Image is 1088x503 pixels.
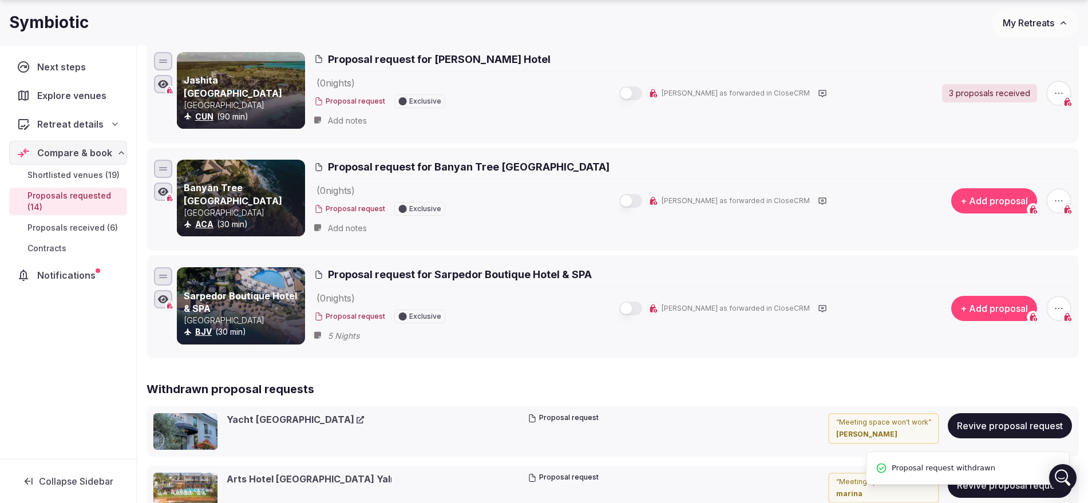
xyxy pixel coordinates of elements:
p: “ Meeting space won't work ” [836,477,931,487]
cite: [PERSON_NAME] [836,430,931,439]
span: Collapse Sidebar [39,476,113,487]
button: + Add proposal [951,188,1037,213]
a: Yacht [GEOGRAPHIC_DATA] [227,413,364,426]
div: (30 min) [184,219,303,230]
span: Proposals received (6) [27,222,118,233]
div: Open Intercom Messenger [1049,464,1077,492]
span: 5 Nights [328,330,382,342]
p: [GEOGRAPHIC_DATA] [184,207,303,219]
p: [GEOGRAPHIC_DATA] [184,100,303,111]
p: [GEOGRAPHIC_DATA] [184,315,303,326]
span: Shortlisted venues (19) [27,169,120,181]
a: Jashita [GEOGRAPHIC_DATA] [184,74,282,98]
button: Proposal request [528,413,599,423]
span: Retreat details [37,117,104,131]
span: Add notes [328,223,367,234]
span: Compare & book [37,146,112,160]
a: ACA [195,219,213,229]
a: CUN [195,112,213,121]
a: Proposals requested (14) [9,188,127,215]
span: Notifications [37,268,100,282]
span: Add notes [328,115,367,126]
button: Collapse Sidebar [9,469,127,494]
button: ACA [195,219,213,230]
button: Revive proposal request [948,413,1072,438]
a: BJV [195,327,212,336]
h2: Withdrawn proposal requests [147,381,1079,397]
span: Proposal request for Banyan Tree [GEOGRAPHIC_DATA] [328,160,610,174]
span: Exclusive [409,98,441,105]
button: Proposal request [314,312,385,322]
span: ( 0 night s ) [316,77,355,89]
a: Explore venues [9,84,127,108]
div: (30 min) [184,326,303,338]
span: Contracts [27,243,66,254]
span: Proposal request for Sarpedor Boutique Hotel & SPA [328,267,592,282]
button: Revive proposal request [948,473,1072,498]
button: Proposal request [314,204,385,214]
span: Exclusive [409,205,441,212]
a: 3 proposals received [942,84,1037,102]
span: ( 0 night s ) [316,185,355,196]
span: [PERSON_NAME] as forwarded in CloseCRM [662,196,810,206]
button: BJV [195,326,212,338]
button: My Retreats [992,9,1079,37]
span: Proposals requested (14) [27,190,122,213]
span: [PERSON_NAME] as forwarded in CloseCRM [662,304,810,314]
a: Arts Hotel [GEOGRAPHIC_DATA] Yalıkavak [227,473,430,485]
span: Proposal request withdrawn [892,461,995,475]
span: Exclusive [409,313,441,320]
span: ( 0 night s ) [316,292,355,304]
span: Next steps [37,60,90,74]
a: Banyan Tree [GEOGRAPHIC_DATA] [184,182,282,206]
span: Proposal request for [PERSON_NAME] Hotel [328,52,551,66]
button: Proposal request [528,473,599,482]
cite: marina [836,489,931,499]
a: Sarpedor Boutique Hotel & SPA [184,290,297,314]
img: Yacht Bohème Hotel cover photo [153,413,217,450]
p: “ Meeting space won't work ” [836,418,931,427]
span: Explore venues [37,89,111,102]
div: (90 min) [184,111,303,122]
a: Contracts [9,240,127,256]
h1: Symbiotic [9,11,89,34]
span: [PERSON_NAME] as forwarded in CloseCRM [662,89,810,98]
a: Proposals received (6) [9,220,127,236]
a: Shortlisted venues (19) [9,167,127,183]
span: My Retreats [1003,17,1054,29]
button: CUN [195,111,213,122]
a: Notifications [9,263,127,287]
a: Next steps [9,55,127,79]
button: Proposal request [314,97,385,106]
button: + Add proposal [951,296,1037,321]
